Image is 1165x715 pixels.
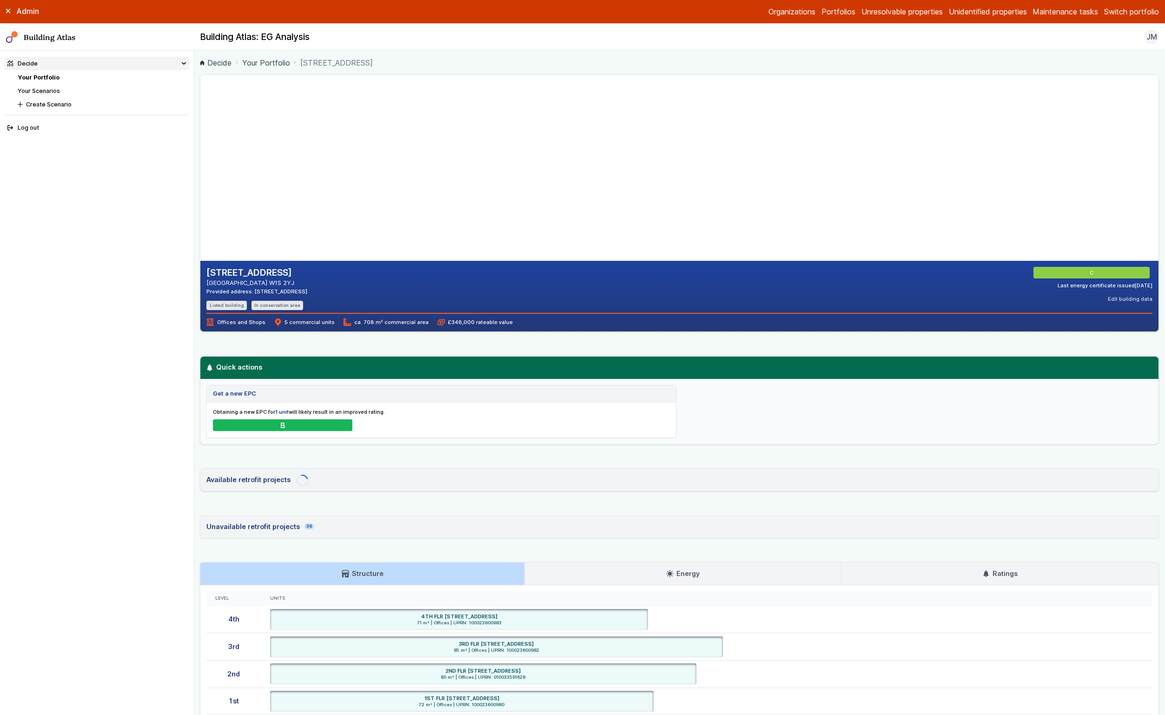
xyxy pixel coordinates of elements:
div: Decide [7,59,38,68]
span: £348,000 rateable value [437,318,513,326]
a: Unresolvable properties [861,6,943,17]
a: Energy [525,563,841,585]
h6: 4TH FLR [STREET_ADDRESS] [421,613,497,620]
h3: Structure [342,569,384,579]
span: 5 commercial units [274,318,335,326]
h5: Get a new EPC [213,389,256,398]
button: Log out [5,121,189,135]
div: Provided address: [STREET_ADDRESS] [206,288,307,295]
h6: 3RD FLR [STREET_ADDRESS] [459,640,534,648]
span: ca. 708 m² commercial area [344,318,428,326]
div: Last energy certificate issued [1058,282,1152,289]
li: In conservation area [252,301,304,310]
address: [GEOGRAPHIC_DATA] W1S 2YJ [206,278,307,287]
button: Switch portfolio [1104,6,1159,17]
h6: 1ST FLR [STREET_ADDRESS] [424,695,499,702]
div: Units [270,596,1144,602]
div: Unavailable retrofit projects [206,522,314,532]
a: Portfolios [821,6,855,17]
h3: Ratings [982,569,1018,579]
h6: 2ND FLR [STREET_ADDRESS] [445,667,521,675]
a: Your Scenarios [18,87,60,94]
a: Organizations [768,6,815,17]
span: B [280,420,285,430]
h3: Energy [666,569,700,579]
a: Your Portfolio [18,74,60,81]
div: 2nd [206,661,261,688]
a: Your Portfolio [242,57,290,68]
summary: Decide [5,57,189,70]
div: 4th [206,606,261,633]
img: main-0bbd2752.svg [6,31,18,43]
span: Offices and Shops [206,318,265,326]
h3: Quick actions [206,362,1153,372]
li: Listed building [206,301,247,310]
a: Unidentified properties [949,6,1027,17]
div: 1st [206,688,261,715]
div: 3rd [206,633,261,661]
a: Ratings [841,563,1158,585]
button: JM [1144,29,1159,44]
span: 80 m² | Offices | UPRN: 010033591628 [273,675,693,681]
span: JM [1146,31,1157,42]
p: Obtaining a new EPC for will likely result in an improved rating. [213,408,670,416]
span: C [1091,269,1095,277]
h3: Available retrofit projects [206,475,291,485]
span: 36 [304,523,314,530]
span: [STREET_ADDRESS] [300,57,373,68]
a: Decide [200,57,232,68]
strong: 1 unit [275,409,289,415]
h2: [STREET_ADDRESS] [206,267,307,279]
span: 71 m² | Offices | UPRN: 100023600983 [273,620,645,626]
span: 72 m² | Offices | UPRN: 100023600980 [273,702,650,708]
a: Maintenance tasks [1033,6,1098,17]
a: Unavailable retrofit projects36 [200,515,1159,538]
button: Create Scenario [15,98,189,111]
a: Structure [200,563,524,585]
h2: Building Atlas: EG Analysis [200,31,310,43]
div: Level [215,596,252,602]
time: [DATE] [1135,282,1152,289]
span: 85 m² | Offices | UPRN: 100023600982 [273,648,720,654]
a: Available retrofit projects [200,468,1159,491]
button: Edit building data [1108,295,1152,303]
